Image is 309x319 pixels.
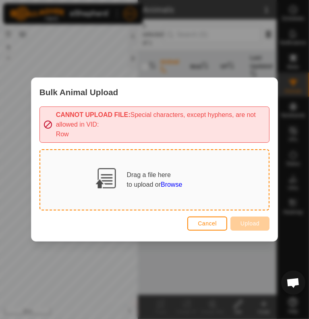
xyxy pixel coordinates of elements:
[127,170,182,190] div: Drag a file here
[56,110,266,129] div: Special characters, except hyphens, are not allowed in VID:
[39,86,118,98] span: Bulk Animal Upload
[127,180,182,190] div: to upload or
[187,217,227,231] button: Cancel
[230,217,270,231] button: Upload
[198,220,217,227] span: Cancel
[241,220,259,227] span: Upload
[56,129,266,139] div: Row
[281,271,305,295] div: Open chat
[56,111,131,118] b: CANNOT UPLOAD FILE:
[161,181,182,188] span: Browse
